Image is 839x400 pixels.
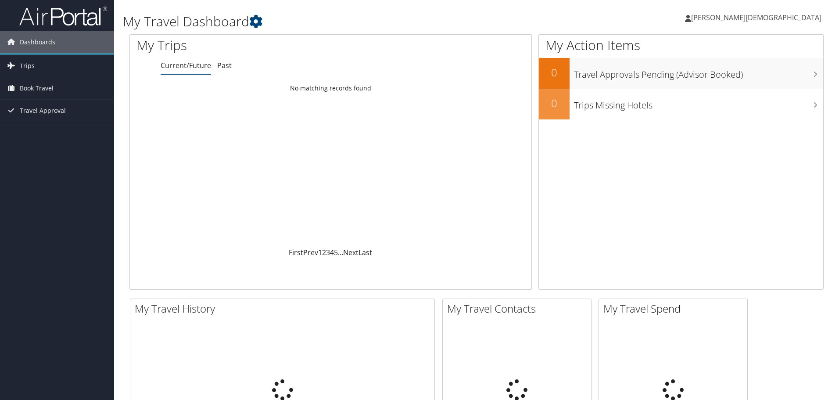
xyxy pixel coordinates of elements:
h2: 0 [539,65,570,80]
a: 4 [330,248,334,257]
a: First [289,248,303,257]
h2: My Travel History [135,301,434,316]
span: … [338,248,343,257]
a: Prev [303,248,318,257]
a: 1 [318,248,322,257]
a: [PERSON_NAME][DEMOGRAPHIC_DATA] [685,4,830,31]
a: 0Trips Missing Hotels [539,89,823,119]
a: Next [343,248,359,257]
img: airportal-logo.png [19,6,107,26]
h2: My Travel Spend [603,301,747,316]
a: 3 [326,248,330,257]
h2: 0 [539,96,570,111]
span: [PERSON_NAME][DEMOGRAPHIC_DATA] [691,13,821,22]
a: 0Travel Approvals Pending (Advisor Booked) [539,58,823,89]
h1: My Trips [136,36,358,54]
a: Past [217,61,232,70]
h2: My Travel Contacts [447,301,591,316]
span: Travel Approval [20,100,66,122]
a: 5 [334,248,338,257]
h3: Travel Approvals Pending (Advisor Booked) [574,64,823,81]
a: Current/Future [161,61,211,70]
span: Book Travel [20,77,54,99]
span: Dashboards [20,31,55,53]
span: Trips [20,55,35,77]
a: 2 [322,248,326,257]
h3: Trips Missing Hotels [574,95,823,112]
td: No matching records found [130,80,531,96]
h1: My Action Items [539,36,823,54]
h1: My Travel Dashboard [123,12,595,31]
a: Last [359,248,372,257]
